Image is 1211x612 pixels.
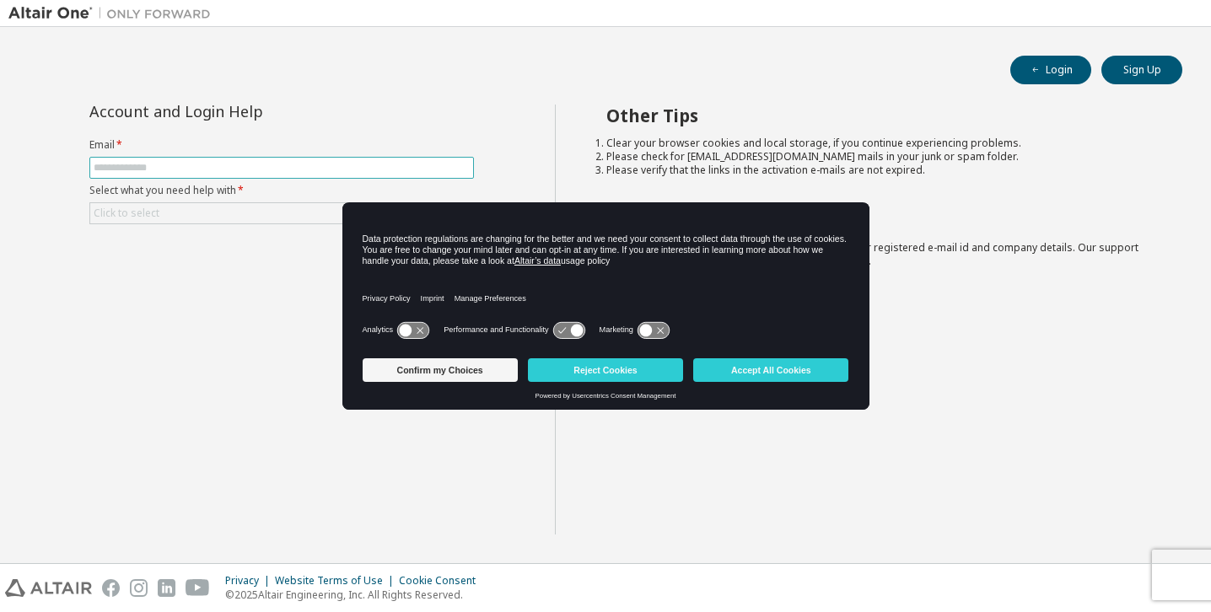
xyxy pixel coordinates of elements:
[399,574,486,588] div: Cookie Consent
[8,5,219,22] img: Altair One
[275,574,399,588] div: Website Terms of Use
[158,579,175,597] img: linkedin.svg
[102,579,120,597] img: facebook.svg
[606,164,1153,177] li: Please verify that the links in the activation e-mails are not expired.
[606,137,1153,150] li: Clear your browser cookies and local storage, if you continue experiencing problems.
[90,203,473,223] div: Click to select
[1101,56,1182,84] button: Sign Up
[130,579,148,597] img: instagram.svg
[225,588,486,602] p: © 2025 Altair Engineering, Inc. All Rights Reserved.
[89,105,397,118] div: Account and Login Help
[1010,56,1091,84] button: Login
[606,209,1153,231] h2: Not sure how to login?
[606,150,1153,164] li: Please check for [EMAIL_ADDRESS][DOMAIN_NAME] mails in your junk or spam folder.
[225,574,275,588] div: Privacy
[606,240,1138,268] span: with a brief description of the problem, your registered e-mail id and company details. Our suppo...
[89,184,474,197] label: Select what you need help with
[94,207,159,220] div: Click to select
[186,579,210,597] img: youtube.svg
[5,579,92,597] img: altair_logo.svg
[606,105,1153,126] h2: Other Tips
[89,138,474,152] label: Email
